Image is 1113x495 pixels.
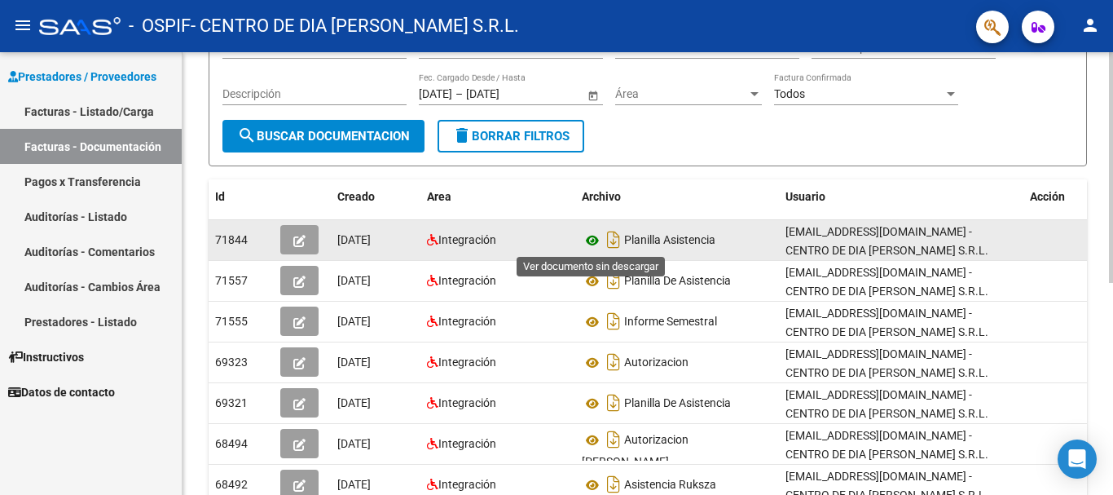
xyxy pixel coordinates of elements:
[1058,440,1097,479] div: Open Intercom Messenger
[615,87,747,101] span: Área
[215,356,248,369] span: 69323
[438,396,496,409] span: Integración
[785,266,988,298] span: [EMAIL_ADDRESS][DOMAIN_NAME] - CENTRO DE DIA [PERSON_NAME] S.R.L.
[337,478,371,491] span: [DATE]
[1030,190,1065,203] span: Acción
[603,426,624,453] i: Descargar documento
[427,190,451,203] span: Area
[452,129,570,144] span: Borrar Filtros
[438,356,496,369] span: Integración
[337,356,371,369] span: [DATE]
[785,347,988,379] span: [EMAIL_ADDRESS][DOMAIN_NAME] - CENTRO DE DIA [PERSON_NAME] S.R.L.
[785,429,988,461] span: [EMAIL_ADDRESS][DOMAIN_NAME] - CENTRO DE DIA [PERSON_NAME] S.R.L.
[774,87,805,100] span: Todos
[337,274,371,287] span: [DATE]
[603,267,624,294] i: Descargar documento
[785,388,988,420] span: [EMAIL_ADDRESS][DOMAIN_NAME] - CENTRO DE DIA [PERSON_NAME] S.R.L.
[624,316,717,329] span: Informe Semestral
[438,437,496,450] span: Integración
[624,397,731,410] span: Planilla De Asistencia
[785,307,988,338] span: [EMAIL_ADDRESS][DOMAIN_NAME] - CENTRO DE DIA [PERSON_NAME] S.R.L.
[455,87,463,101] span: –
[1023,179,1105,214] datatable-header-cell: Acción
[8,383,115,401] span: Datos de contacto
[215,315,248,328] span: 71555
[215,233,248,246] span: 71844
[452,126,472,145] mat-icon: delete
[215,437,248,450] span: 68494
[785,190,825,203] span: Usuario
[466,87,546,101] input: End date
[237,126,257,145] mat-icon: search
[191,8,519,44] span: - CENTRO DE DIA [PERSON_NAME] S.R.L.
[419,87,452,101] input: Start date
[8,68,156,86] span: Prestadores / Proveedores
[337,190,375,203] span: Creado
[337,315,371,328] span: [DATE]
[603,349,624,375] i: Descargar documento
[779,179,1023,214] datatable-header-cell: Usuario
[584,86,601,104] button: Open calendar
[337,396,371,409] span: [DATE]
[438,478,496,491] span: Integración
[624,479,716,492] span: Asistencia Ruksza
[13,15,33,35] mat-icon: menu
[603,308,624,334] i: Descargar documento
[222,120,425,152] button: Buscar Documentacion
[603,227,624,253] i: Descargar documento
[215,478,248,491] span: 68492
[603,390,624,416] i: Descargar documento
[438,233,496,246] span: Integración
[624,275,731,288] span: Planilla De Asistencia
[209,179,274,214] datatable-header-cell: Id
[785,225,988,257] span: [EMAIL_ADDRESS][DOMAIN_NAME] - CENTRO DE DIA [PERSON_NAME] S.R.L.
[624,356,688,369] span: Autorizacion
[337,437,371,450] span: [DATE]
[575,179,779,214] datatable-header-cell: Archivo
[438,274,496,287] span: Integración
[8,348,84,366] span: Instructivos
[331,179,420,214] datatable-header-cell: Creado
[215,190,225,203] span: Id
[438,120,584,152] button: Borrar Filtros
[215,396,248,409] span: 69321
[582,190,621,203] span: Archivo
[215,274,248,287] span: 71557
[438,315,496,328] span: Integración
[420,179,575,214] datatable-header-cell: Area
[582,434,688,469] span: Autorizacion [PERSON_NAME]
[337,233,371,246] span: [DATE]
[1080,15,1100,35] mat-icon: person
[624,234,715,247] span: Planilla Asistencia
[237,129,410,144] span: Buscar Documentacion
[129,8,191,44] span: - OSPIF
